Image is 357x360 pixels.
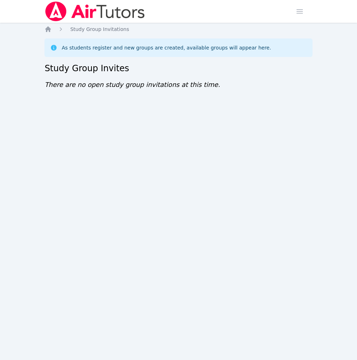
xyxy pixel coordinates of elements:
[70,26,129,32] span: Study Group Invitations
[44,63,312,74] h2: Study Group Invites
[62,44,271,51] div: As students register and new groups are created, available groups will appear here.
[44,26,312,33] nav: Breadcrumb
[44,1,145,21] img: Air Tutors
[44,81,220,88] span: There are no open study group invitations at this time.
[70,26,129,33] a: Study Group Invitations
